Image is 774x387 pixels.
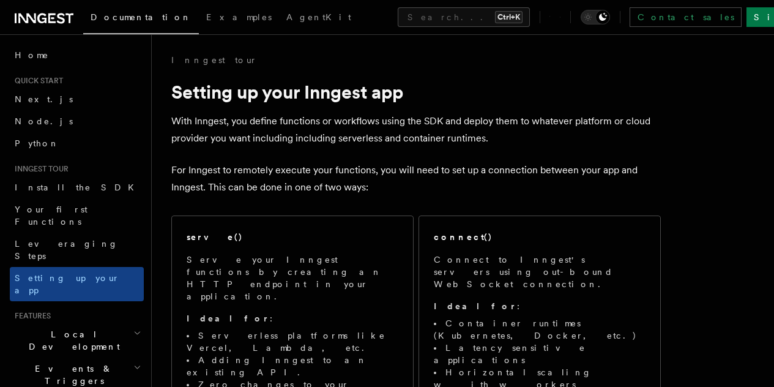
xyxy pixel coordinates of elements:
[630,7,742,27] a: Contact sales
[187,354,398,378] li: Adding Inngest to an existing API.
[434,231,493,243] h2: connect()
[10,363,133,387] span: Events & Triggers
[171,81,661,103] h1: Setting up your Inngest app
[10,132,144,154] a: Python
[199,4,279,33] a: Examples
[15,273,120,295] span: Setting up your app
[10,44,144,66] a: Home
[10,88,144,110] a: Next.js
[10,110,144,132] a: Node.js
[581,10,610,24] button: Toggle dark mode
[10,198,144,233] a: Your first Functions
[10,76,63,86] span: Quick start
[10,164,69,174] span: Inngest tour
[434,300,646,312] p: :
[171,162,661,196] p: For Inngest to remotely execute your functions, you will need to set up a connection between your...
[187,314,270,323] strong: Ideal for
[187,231,243,243] h2: serve()
[15,205,87,227] span: Your first Functions
[286,12,351,22] span: AgentKit
[206,12,272,22] span: Examples
[171,54,257,66] a: Inngest tour
[10,176,144,198] a: Install the SDK
[434,254,646,290] p: Connect to Inngest's servers using out-bound WebSocket connection.
[10,323,144,358] button: Local Development
[398,7,530,27] button: Search...Ctrl+K
[434,301,517,311] strong: Ideal for
[15,239,118,261] span: Leveraging Steps
[10,311,51,321] span: Features
[495,11,523,23] kbd: Ctrl+K
[15,138,59,148] span: Python
[171,113,661,147] p: With Inngest, you define functions or workflows using the SDK and deploy them to whatever platfor...
[10,328,133,353] span: Local Development
[10,267,144,301] a: Setting up your app
[187,312,398,325] p: :
[15,49,49,61] span: Home
[434,342,646,366] li: Latency sensitive applications
[10,233,144,267] a: Leveraging Steps
[83,4,199,34] a: Documentation
[15,94,73,104] span: Next.js
[187,254,398,302] p: Serve your Inngest functions by creating an HTTP endpoint in your application.
[434,317,646,342] li: Container runtimes (Kubernetes, Docker, etc.)
[15,182,141,192] span: Install the SDK
[279,4,359,33] a: AgentKit
[91,12,192,22] span: Documentation
[187,329,398,354] li: Serverless platforms like Vercel, Lambda, etc.
[15,116,73,126] span: Node.js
